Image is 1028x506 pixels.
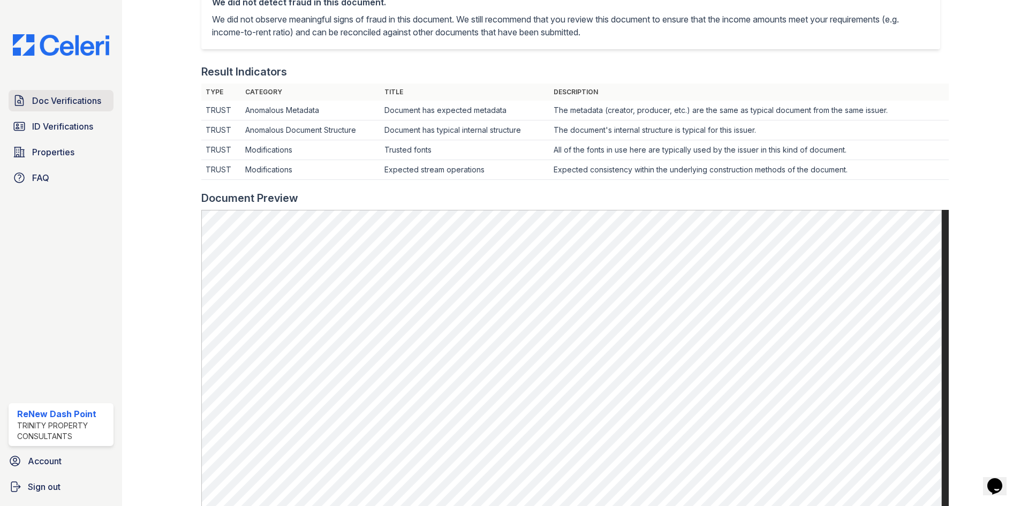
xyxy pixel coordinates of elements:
[201,140,241,160] td: TRUST
[9,90,114,111] a: Doc Verifications
[380,120,549,140] td: Document has typical internal structure
[983,463,1017,495] iframe: chat widget
[380,101,549,120] td: Document has expected metadata
[241,140,380,160] td: Modifications
[201,101,241,120] td: TRUST
[4,450,118,472] a: Account
[17,420,109,442] div: Trinity Property Consultants
[28,455,62,467] span: Account
[9,141,114,163] a: Properties
[241,101,380,120] td: Anomalous Metadata
[201,84,241,101] th: Type
[241,120,380,140] td: Anomalous Document Structure
[549,84,949,101] th: Description
[201,160,241,180] td: TRUST
[241,160,380,180] td: Modifications
[17,407,109,420] div: ReNew Dash Point
[549,101,949,120] td: The metadata (creator, producer, etc.) are the same as typical document from the same issuer.
[4,34,118,56] img: CE_Logo_Blue-a8612792a0a2168367f1c8372b55b34899dd931a85d93a1a3d3e32e68fde9ad4.png
[380,84,549,101] th: Title
[549,140,949,160] td: All of the fonts in use here are typically used by the issuer in this kind of document.
[201,191,298,206] div: Document Preview
[28,480,61,493] span: Sign out
[4,476,118,497] a: Sign out
[201,120,241,140] td: TRUST
[549,120,949,140] td: The document's internal structure is typical for this issuer.
[32,171,49,184] span: FAQ
[241,84,380,101] th: Category
[380,160,549,180] td: Expected stream operations
[9,167,114,188] a: FAQ
[9,116,114,137] a: ID Verifications
[32,94,101,107] span: Doc Verifications
[201,64,287,79] div: Result Indicators
[212,13,929,39] p: We did not observe meaningful signs of fraud in this document. We still recommend that you review...
[380,140,549,160] td: Trusted fonts
[549,160,949,180] td: Expected consistency within the underlying construction methods of the document.
[32,146,74,158] span: Properties
[32,120,93,133] span: ID Verifications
